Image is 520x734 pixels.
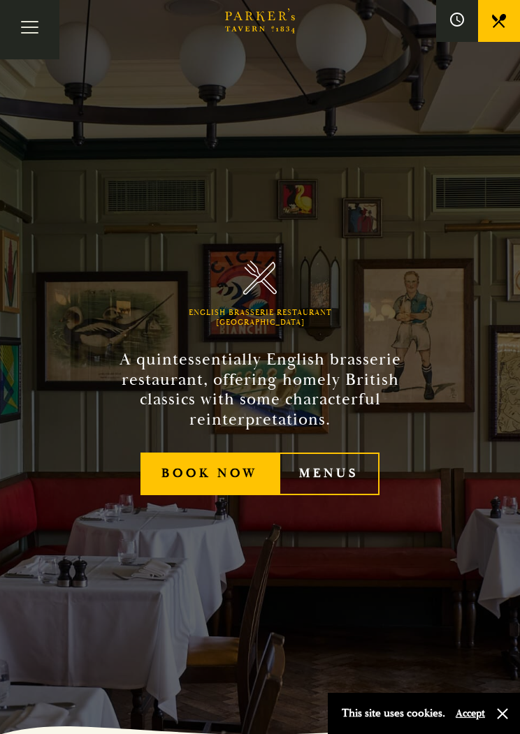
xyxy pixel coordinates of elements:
[140,453,279,495] a: Book Now
[147,309,373,327] h1: English Brasserie Restaurant [GEOGRAPHIC_DATA]
[279,453,380,495] a: Menus
[456,707,485,720] button: Accept
[496,707,510,721] button: Close and accept
[342,703,445,724] p: This site uses cookies.
[109,350,411,430] h2: A quintessentially English brasserie restaurant, offering homely British classics with some chara...
[243,260,277,295] img: Parker's Tavern Brasserie Cambridge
